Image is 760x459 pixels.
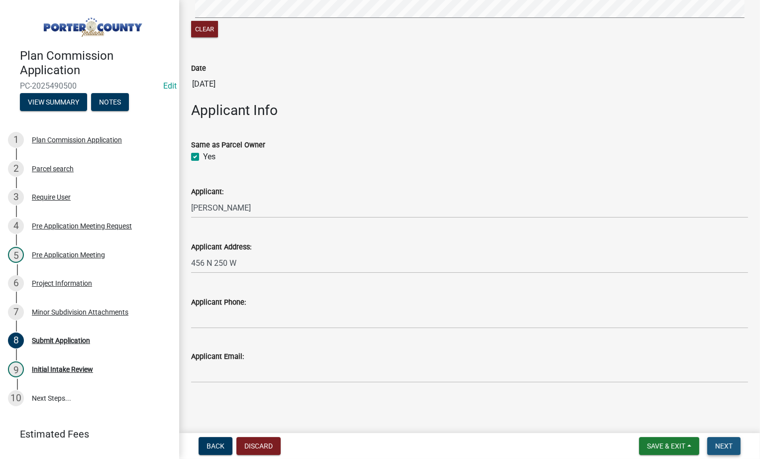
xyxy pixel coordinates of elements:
label: Applicant Email: [191,353,244,360]
a: Edit [163,81,177,91]
a: Estimated Fees [8,424,163,444]
div: 10 [8,390,24,406]
div: 4 [8,218,24,234]
div: Require User [32,194,71,201]
label: Applicant Address: [191,244,251,251]
label: Same as Parcel Owner [191,142,265,149]
button: Next [707,437,741,455]
button: Save & Exit [639,437,699,455]
div: 9 [8,361,24,377]
div: 8 [8,333,24,348]
label: Yes [203,151,216,163]
div: Pre Application Meeting Request [32,223,132,229]
div: Project Information [32,280,92,287]
h3: Applicant Info [191,102,748,119]
div: Initial Intake Review [32,366,93,373]
div: Minor Subdivision Attachments [32,309,128,316]
div: Submit Application [32,337,90,344]
label: Applicant Phone: [191,299,246,306]
button: Discard [236,437,281,455]
div: 2 [8,161,24,177]
button: Back [199,437,232,455]
wm-modal-confirm: Edit Application Number [163,81,177,91]
div: Pre Application Meeting [32,251,105,258]
label: Date [191,65,206,72]
span: PC-2025490500 [20,81,159,91]
label: Applicant: [191,189,223,196]
div: 7 [8,304,24,320]
wm-modal-confirm: Notes [91,99,129,107]
div: Plan Commission Application [32,136,122,143]
button: Clear [191,21,218,37]
div: Parcel search [32,165,74,172]
h4: Plan Commission Application [20,49,171,78]
div: 6 [8,275,24,291]
div: 5 [8,247,24,263]
button: Notes [91,93,129,111]
div: 1 [8,132,24,148]
span: Back [207,442,224,450]
span: Next [715,442,733,450]
span: Save & Exit [647,442,685,450]
img: Porter County, Indiana [20,10,163,38]
button: View Summary [20,93,87,111]
wm-modal-confirm: Summary [20,99,87,107]
div: 3 [8,189,24,205]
